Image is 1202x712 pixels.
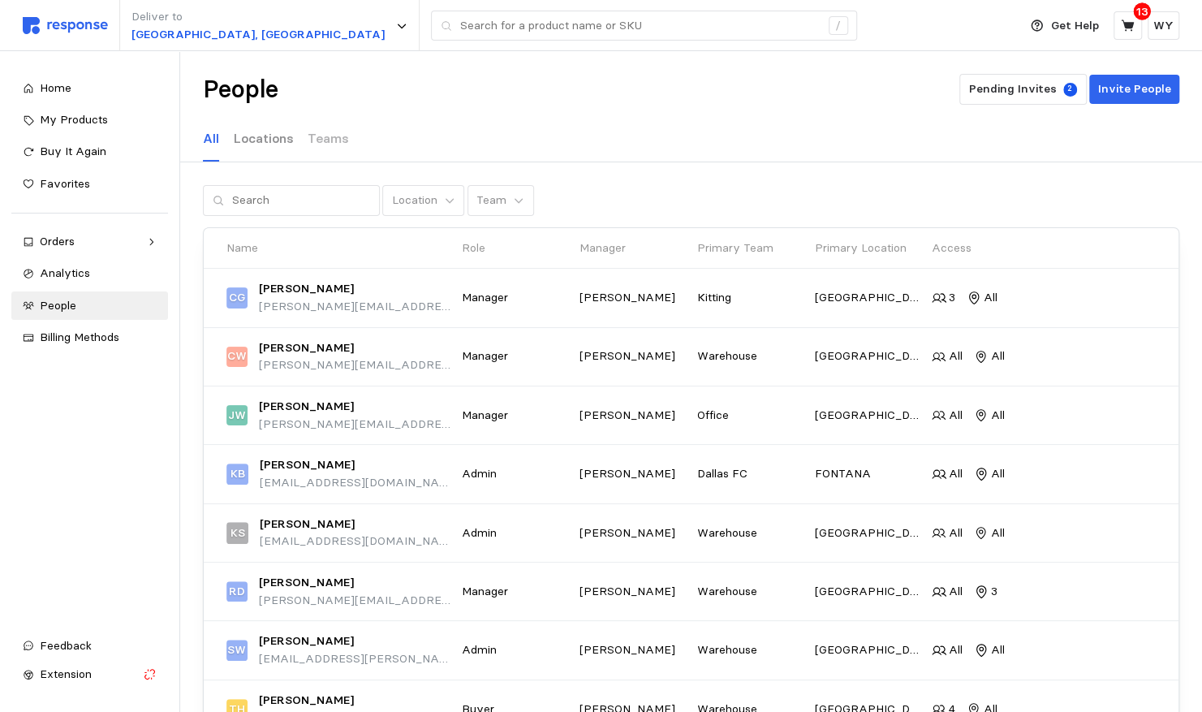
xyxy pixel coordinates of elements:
span: Extension [40,667,92,681]
p: All [991,347,1005,365]
p: KS [230,524,244,542]
p: CW [227,347,247,365]
p: Deliver to [131,8,385,26]
p: [PERSON_NAME] [259,339,354,357]
span: Feedback [40,638,92,653]
h1: People [203,74,278,106]
p: [PERSON_NAME] [260,516,355,533]
p: KB [230,465,244,483]
p: WY [1153,17,1174,35]
p: CG [229,289,245,307]
p: Name [226,239,258,257]
p: [PERSON_NAME] [259,280,354,298]
p: Office [697,407,803,425]
p: 3 [949,289,955,307]
button: Feedback [11,632,168,661]
p: [PERSON_NAME] [259,574,354,592]
p: [PERSON_NAME] [579,524,686,542]
p: Invite People [1098,80,1171,98]
p: [PERSON_NAME] [259,398,354,416]
p: [PERSON_NAME] [579,465,686,483]
span: My Products [40,112,108,127]
p: All [949,583,963,601]
span: Analytics [40,265,90,280]
p: All [991,465,1005,483]
p: [EMAIL_ADDRESS][DOMAIN_NAME] [260,533,450,550]
p: Warehouse [697,641,803,659]
p: Locations [234,128,294,149]
p: [PERSON_NAME] [579,583,686,601]
p: [GEOGRAPHIC_DATA], [GEOGRAPHIC_DATA] [814,524,920,542]
p: Manager [462,583,568,601]
span: 2 [1067,83,1072,96]
p: [PERSON_NAME] [579,641,686,659]
a: My Products [11,106,168,135]
a: Orders [11,227,168,257]
p: All [949,347,963,365]
p: Primary Location [814,239,906,257]
p: FONTANA [814,465,920,483]
p: Access [932,239,972,257]
input: Search for a product name or SKU [460,11,820,41]
p: Team [476,192,506,209]
p: [GEOGRAPHIC_DATA], [GEOGRAPHIC_DATA] [814,641,920,659]
button: Get Help [1021,11,1109,41]
p: RD [229,583,245,601]
p: Admin [462,524,568,542]
p: [GEOGRAPHIC_DATA], [GEOGRAPHIC_DATA] [131,26,385,44]
div: / [829,16,848,36]
span: People [40,298,76,313]
p: All [949,465,963,483]
p: SW [227,641,246,659]
p: [PERSON_NAME] [579,289,686,307]
p: Warehouse [697,583,803,601]
span: Billing Methods [40,330,119,344]
p: All [991,641,1005,659]
a: Favorites [11,170,168,199]
p: [GEOGRAPHIC_DATA], [GEOGRAPHIC_DATA] [814,407,920,425]
p: [PERSON_NAME] [260,456,355,474]
p: [PERSON_NAME] [259,692,354,710]
button: Team [467,185,534,216]
button: 2Pending Invites [959,74,1087,105]
p: [PERSON_NAME] [579,347,686,365]
input: Search [232,186,370,215]
p: Admin [462,465,568,483]
p: 13 [1136,2,1148,20]
p: All [203,128,219,149]
p: 3 [991,583,997,601]
p: [PERSON_NAME][EMAIL_ADDRESS][PERSON_NAME][DOMAIN_NAME] [259,356,450,374]
img: svg%3e [23,17,108,34]
p: Manager [462,407,568,425]
a: Home [11,74,168,103]
p: All [949,407,963,425]
p: Pending Invites [969,80,1057,98]
p: Dallas FC [697,465,803,483]
p: Warehouse [697,347,803,365]
p: Role [462,239,485,257]
p: [EMAIL_ADDRESS][DOMAIN_NAME] [260,474,450,492]
p: Primary Team [697,239,773,257]
p: Location [392,192,437,209]
p: Manager [462,289,568,307]
button: WY [1148,11,1179,40]
p: All [991,407,1005,425]
div: Orders [40,233,140,251]
p: All [949,524,963,542]
span: Buy It Again [40,144,106,158]
p: [PERSON_NAME] [259,632,354,650]
p: All [984,289,997,307]
span: Favorites [40,176,90,191]
p: Warehouse [697,524,803,542]
p: [PERSON_NAME][EMAIL_ADDRESS][PERSON_NAME][DOMAIN_NAME] [259,592,450,610]
p: Admin [462,641,568,659]
p: [PERSON_NAME] [579,407,686,425]
p: [GEOGRAPHIC_DATA], [GEOGRAPHIC_DATA] [814,347,920,365]
p: Teams [308,128,349,149]
p: All [949,641,963,659]
p: Kitting [697,289,803,307]
a: Buy It Again [11,137,168,166]
p: [GEOGRAPHIC_DATA], [GEOGRAPHIC_DATA] [814,289,920,307]
p: Manager [579,239,626,257]
button: Invite People [1089,75,1179,104]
